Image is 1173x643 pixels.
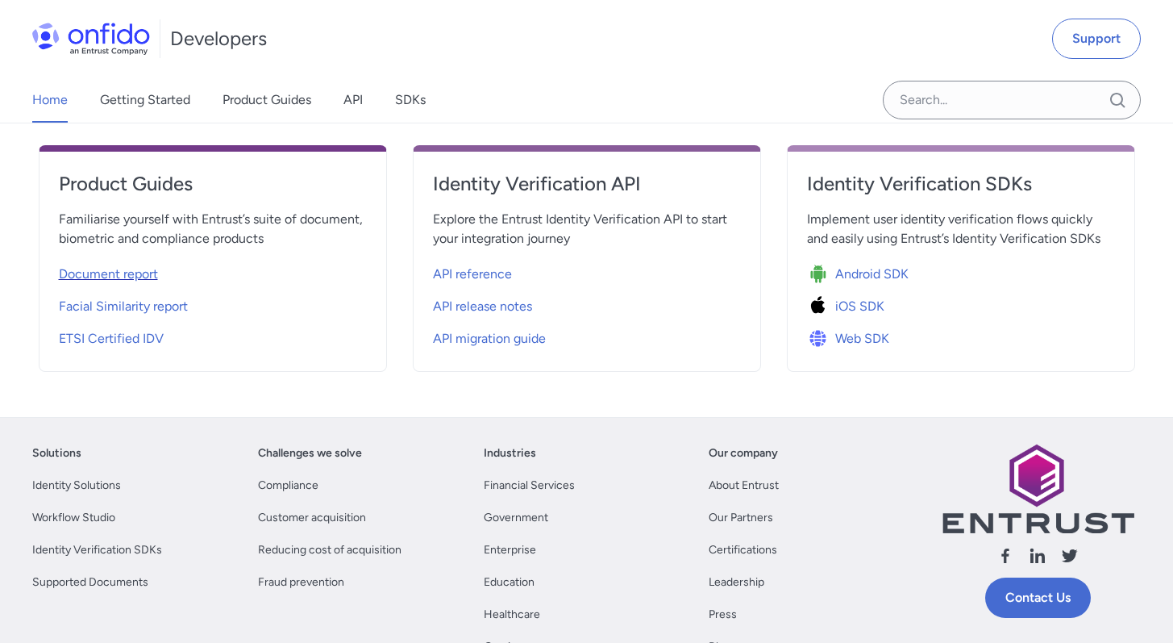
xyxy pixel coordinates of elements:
[835,329,889,349] span: Web SDK
[484,444,536,463] a: Industries
[170,26,267,52] h1: Developers
[807,319,1115,352] a: Icon Web SDKWeb SDK
[32,444,81,463] a: Solutions
[59,329,164,349] span: ETSI Certified IDV
[807,255,1115,287] a: Icon Android SDKAndroid SDK
[709,573,764,592] a: Leadership
[258,541,401,560] a: Reducing cost of acquisition
[709,444,778,463] a: Our company
[709,508,773,528] a: Our Partners
[433,171,741,197] h4: Identity Verification API
[433,297,532,316] span: API release notes
[985,578,1091,618] a: Contact Us
[59,171,367,197] h4: Product Guides
[807,171,1115,197] h4: Identity Verification SDKs
[59,210,367,248] span: Familiarise yourself with Entrust’s suite of document, biometric and compliance products
[709,476,779,495] a: About Entrust
[258,573,344,592] a: Fraud prevention
[32,573,148,592] a: Supported Documents
[709,541,777,560] a: Certifications
[807,328,835,350] img: Icon Web SDK
[835,297,884,316] span: iOS SDK
[433,287,741,319] a: API release notes
[484,476,575,495] a: Financial Services
[484,605,540,624] a: Healthcare
[59,265,158,284] span: Document report
[32,508,115,528] a: Workflow Studio
[258,444,362,463] a: Challenges we solve
[709,605,737,624] a: Press
[395,77,426,123] a: SDKs
[59,297,188,316] span: Facial Similarity report
[807,295,835,318] img: Icon iOS SDK
[32,77,68,123] a: Home
[59,319,367,352] a: ETSI Certified IDV
[996,546,1015,566] svg: Follow us facebook
[433,210,741,248] span: Explore the Entrust Identity Verification API to start your integration journey
[59,255,367,287] a: Document report
[433,319,741,352] a: API migration guide
[59,171,367,210] a: Product Guides
[433,171,741,210] a: Identity Verification API
[807,210,1115,248] span: Implement user identity verification flows quickly and easily using Entrust’s Identity Verificati...
[484,508,548,528] a: Government
[941,444,1134,533] img: Entrust logo
[484,541,536,560] a: Enterprise
[258,476,318,495] a: Compliance
[996,546,1015,571] a: Follow us facebook
[807,171,1115,210] a: Identity Verification SDKs
[32,23,150,55] img: Onfido Logo
[1028,546,1047,571] a: Follow us linkedin
[32,541,162,560] a: Identity Verification SDKs
[835,265,909,284] span: Android SDK
[1052,19,1141,59] a: Support
[1028,546,1047,566] svg: Follow us linkedin
[883,81,1141,119] input: Onfido search input field
[433,265,512,284] span: API reference
[807,287,1115,319] a: Icon iOS SDKiOS SDK
[484,573,535,592] a: Education
[100,77,190,123] a: Getting Started
[223,77,311,123] a: Product Guides
[258,508,366,528] a: Customer acquisition
[433,329,546,349] span: API migration guide
[343,77,363,123] a: API
[59,287,367,319] a: Facial Similarity report
[1060,546,1079,566] svg: Follow us X (Twitter)
[433,255,741,287] a: API reference
[807,263,835,286] img: Icon Android SDK
[1060,546,1079,571] a: Follow us X (Twitter)
[32,476,121,495] a: Identity Solutions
